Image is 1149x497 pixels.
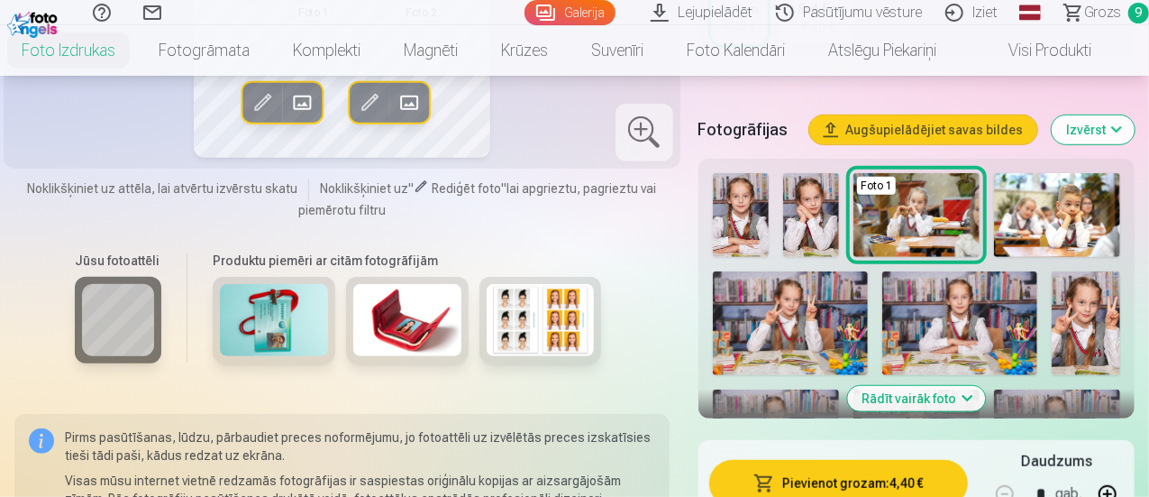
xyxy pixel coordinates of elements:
div: Foto 1 [857,177,896,195]
img: /fa1 [7,7,62,38]
a: Visi produkti [958,25,1113,76]
h6: Produktu piemēri ar citām fotogrāfijām [205,252,608,270]
button: Augšupielādējiet savas bildes [809,115,1037,144]
a: Komplekti [271,25,382,76]
button: Izvērst [1052,115,1135,144]
span: " [501,181,506,196]
h6: Jūsu fotoattēli [75,252,161,270]
h5: Daudzums [1021,451,1092,473]
span: Noklikšķiniet uz attēla, lai atvērtu izvērstu skatu [27,179,297,198]
p: Pirms pasūtīšanas, lūdzu, pārbaudiet preces noformējumu, jo fotoattēli uz izvēlētās preces izskat... [65,428,655,465]
span: 9 [1128,3,1149,23]
span: Rediģēt foto [432,181,501,196]
span: lai apgrieztu, pagrieztu vai piemērotu filtru [298,181,657,217]
span: " [408,181,414,196]
a: Atslēgu piekariņi [807,25,958,76]
a: Foto kalendāri [665,25,807,76]
h5: Fotogrāfijas [698,117,795,143]
button: Rādīt vairāk foto [847,386,985,411]
a: Fotogrāmata [137,25,271,76]
a: Krūzes [479,25,570,76]
span: Grozs [1084,2,1121,23]
a: Suvenīri [570,25,665,76]
span: Noklikšķiniet uz [320,181,408,196]
a: Magnēti [382,25,479,76]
